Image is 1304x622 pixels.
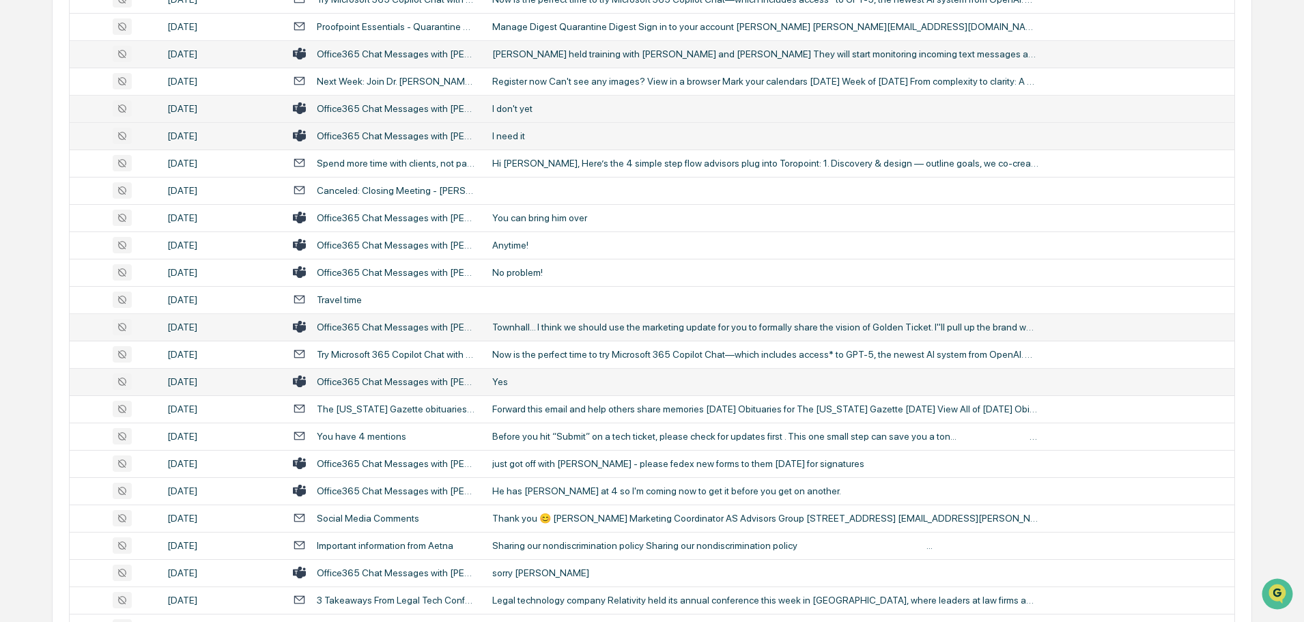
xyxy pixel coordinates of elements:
div: You have 4 mentions [317,431,406,442]
div: [DATE] [167,212,277,223]
div: [DATE] [167,76,277,87]
div: [DATE] [167,294,277,305]
div: [DATE] [167,158,277,169]
div: Next Week: Join Dr. [PERSON_NAME] and our experts [317,76,476,87]
div: Forward this email and help others share memories [DATE] Obituaries for The [US_STATE] Gazette [D... [492,404,1038,414]
div: [PERSON_NAME] held training with [PERSON_NAME] and [PERSON_NAME] They will start monitoring incom... [492,48,1038,59]
div: Travel time [317,294,362,305]
div: [DATE] [167,48,277,59]
div: Register now Can't see any images? View in a browser Mark your calendars [DATE] Week of [DATE] Fr... [492,76,1038,87]
div: sorry [PERSON_NAME] [492,567,1038,578]
div: We're available if you need us! [46,118,173,129]
div: Office365 Chat Messages with [PERSON_NAME], [PERSON_NAME] on [DATE] [317,212,476,223]
div: Spend more time with clients, not paperwork [317,158,476,169]
span: Data Lookup [27,198,86,212]
div: Start new chat [46,104,224,118]
div: Yes [492,376,1038,387]
div: Office365 Chat Messages with [PERSON_NAME], [PERSON_NAME], [PERSON_NAME], [PERSON_NAME], [PERSON_... [317,567,476,578]
div: just got off with [PERSON_NAME] - please fedex new forms to them [DATE] for signatures [492,458,1038,469]
div: Office365 Chat Messages with [PERSON_NAME], [PERSON_NAME] on [DATE] [317,322,476,333]
div: 🗄️ [99,173,110,184]
div: Thank you 😊 [PERSON_NAME] Marketing Coordinator AS Advisors Group [STREET_ADDRESS] [EMAIL_ADDRESS... [492,513,1038,524]
div: Canceled: Closing Meeting - [PERSON_NAME] [317,185,476,196]
a: Powered byPylon [96,231,165,242]
div: [DATE] [167,458,277,469]
div: Now is the perfect time to try Microsoft 365 Copilot Chat—which includes access* to GPT-5, the ne... [492,349,1038,360]
div: He has [PERSON_NAME] at 4 so I'm coming now to get it before you get on another. [492,485,1038,496]
div: [DATE] [167,431,277,442]
div: Anytime! [492,240,1038,251]
div: 3 Takeaways From Legal Tech Conference Relativity Fest [317,595,476,606]
span: Preclearance [27,172,88,186]
button: Start new chat [232,109,249,125]
div: [DATE] [167,567,277,578]
span: Attestations [113,172,169,186]
div: [DATE] [167,376,277,387]
div: [DATE] [167,185,277,196]
div: Social Media Comments [317,513,419,524]
div: [DATE] [167,485,277,496]
div: Office365 Chat Messages with [PERSON_NAME], [PERSON_NAME] on [DATE] [317,267,476,278]
div: Hi [PERSON_NAME], Here’s the 4 simple step flow advisors plug into Toropoint: 1. Discovery & desi... [492,158,1038,169]
div: Office365 Chat Messages with [PERSON_NAME], [PERSON_NAME], [PERSON_NAME] on [DATE] [317,130,476,141]
div: 🔎 [14,199,25,210]
img: 1746055101610-c473b297-6a78-478c-a979-82029cc54cd1 [14,104,38,129]
div: [DATE] [167,103,277,114]
div: [DATE] [167,513,277,524]
div: Sharing our nondiscrimination policy Sharing our nondiscrimination policy ‌ ‌ ‌ ‌ ‌ ‌ ‌ ‌ ‌ ‌ ‌ ‌... [492,540,1038,551]
span: Pylon [136,231,165,242]
div: Legal technology company Relativity held its annual conference this week in [GEOGRAPHIC_DATA], wh... [492,595,1038,606]
div: Office365 Chat Messages with [PERSON_NAME], [PERSON_NAME] on [DATE] [317,376,476,387]
a: 🖐️Preclearance [8,167,94,191]
p: How can we help? [14,29,249,51]
div: Office365 Chat Messages with [PERSON_NAME], [PERSON_NAME] [PERSON_NAME] on [DATE] [317,458,476,469]
div: Try Microsoft 365 Copilot Chat with GPT-5 [317,349,476,360]
div: Manage Digest Quarantine Digest Sign in to your account [PERSON_NAME] [PERSON_NAME][EMAIL_ADDRESS... [492,21,1038,32]
div: Office365 Chat Messages with [PERSON_NAME], [PERSON_NAME] on [DATE] [317,103,476,114]
div: [DATE] [167,21,277,32]
div: [DATE] [167,404,277,414]
div: The [US_STATE] Gazette obituaries for [DATE] [317,404,476,414]
div: You can bring him over [492,212,1038,223]
div: Office365 Chat Messages with [PERSON_NAME], [PERSON_NAME], [PERSON_NAME], [PERSON_NAME], [PERSON_... [317,48,476,59]
div: Proofpoint Essentials - Quarantine Digest [317,21,476,32]
div: [DATE] [167,267,277,278]
div: [DATE] [167,130,277,141]
a: 🔎Data Lookup [8,193,91,217]
div: [DATE] [167,595,277,606]
div: 🖐️ [14,173,25,184]
div: [DATE] [167,349,277,360]
a: 🗄️Attestations [94,167,175,191]
div: Townhall... I think we should use the marketing update for you to formally share the vision of Go... [492,322,1038,333]
div: Office365 Chat Messages with [PERSON_NAME], [PERSON_NAME] on [DATE] [317,485,476,496]
div: [DATE] [167,540,277,551]
iframe: Open customer support [1260,577,1297,614]
div: I don't yet [492,103,1038,114]
div: I need it [492,130,1038,141]
div: Important information from Aetna [317,540,453,551]
div: Before you hit “Submit” on a tech ticket, please check for updates first . This one small step ca... [492,431,1038,442]
div: [DATE] [167,322,277,333]
div: Office365 Chat Messages with [PERSON_NAME], [PERSON_NAME] on [DATE] [317,240,476,251]
div: [DATE] [167,240,277,251]
div: No problem! [492,267,1038,278]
